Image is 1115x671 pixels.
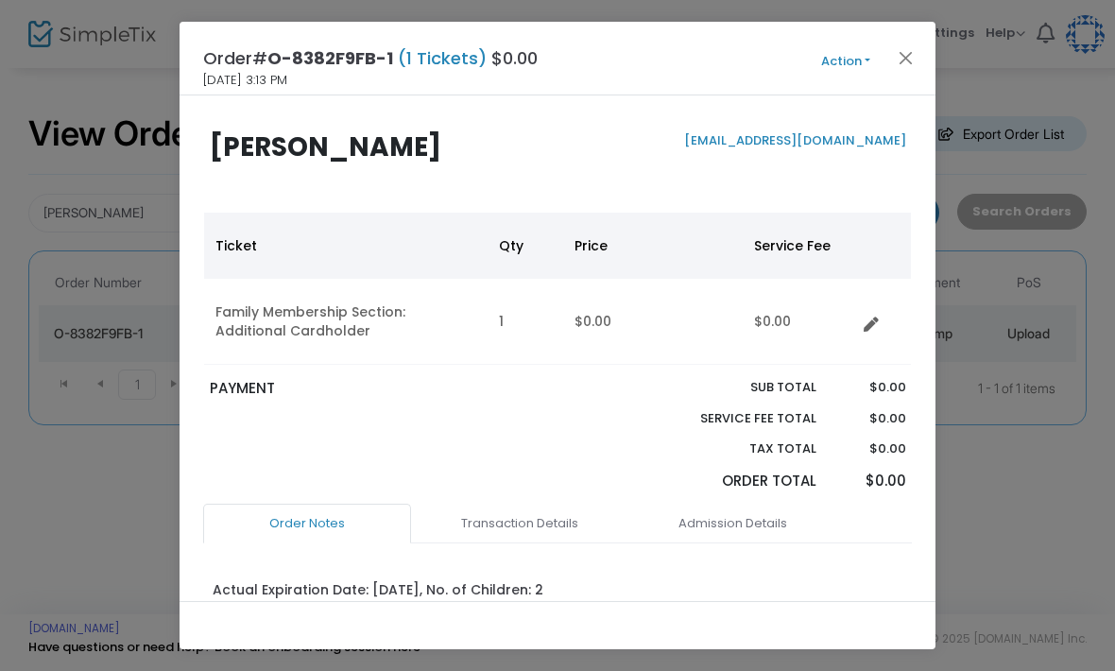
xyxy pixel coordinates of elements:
td: $0.00 [563,279,743,365]
p: $0.00 [834,409,905,428]
a: Order Notes [203,504,411,543]
button: Action [789,51,902,72]
p: $0.00 [834,471,905,492]
span: O-8382F9FB-1 [267,46,393,70]
h4: Order# $0.00 [203,45,538,71]
p: PAYMENT [210,378,549,400]
b: [PERSON_NAME] [210,129,441,165]
a: Transaction Details [416,504,624,543]
p: Sub total [656,378,816,397]
td: Family Membership Section: Additional Cardholder [204,279,488,365]
div: Actual Expiration Date: [DATE], No. of Children: 2 [213,580,543,600]
span: [DATE] 3:13 PM [203,71,287,90]
th: Price [563,213,743,279]
a: [EMAIL_ADDRESS][DOMAIN_NAME] [680,131,906,149]
p: Service Fee Total [656,409,816,428]
p: Tax Total [656,439,816,458]
td: $0.00 [743,279,856,365]
th: Ticket [204,213,488,279]
p: $0.00 [834,378,905,397]
th: Service Fee [743,213,856,279]
p: Order Total [656,471,816,492]
span: (1 Tickets) [393,46,491,70]
div: Data table [204,213,911,365]
th: Qty [488,213,563,279]
p: $0.00 [834,439,905,458]
a: Admission Details [628,504,836,543]
td: 1 [488,279,563,365]
button: Close [894,45,918,70]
